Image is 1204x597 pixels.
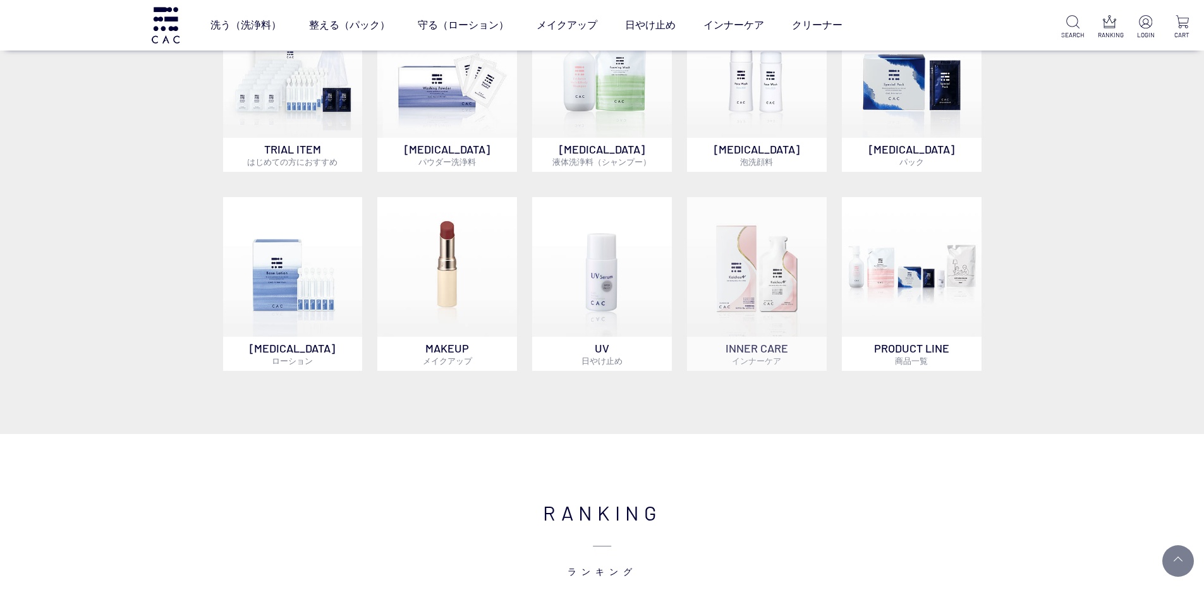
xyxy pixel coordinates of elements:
[223,497,982,578] h2: RANKING
[272,356,313,366] span: ローション
[223,197,363,371] a: [MEDICAL_DATA]ローション
[377,337,517,371] p: MAKEUP
[581,356,623,366] span: 日やけ止め
[687,138,827,172] p: [MEDICAL_DATA]
[895,356,928,366] span: 商品一覧
[210,8,281,43] a: 洗う（洗浄料）
[1171,15,1194,40] a: CART
[842,337,982,371] p: PRODUCT LINE
[247,157,337,167] span: はじめての方におすすめ
[537,8,597,43] a: メイクアップ
[792,8,842,43] a: クリーナー
[532,197,672,371] a: UV日やけ止め
[418,8,509,43] a: 守る（ローション）
[552,157,651,167] span: 液体洗浄料（シャンプー）
[842,138,982,172] p: [MEDICAL_DATA]
[703,8,764,43] a: インナーケア
[309,8,390,43] a: 整える（パック）
[532,337,672,371] p: UV
[223,337,363,371] p: [MEDICAL_DATA]
[377,197,517,371] a: MAKEUPメイクアップ
[740,157,773,167] span: 泡洗顔料
[687,197,827,337] img: インナーケア
[1061,15,1085,40] a: SEARCH
[687,337,827,371] p: INNER CARE
[223,528,982,578] span: ランキング
[150,7,181,43] img: logo
[899,157,924,167] span: パック
[532,138,672,172] p: [MEDICAL_DATA]
[842,197,982,371] a: PRODUCT LINE商品一覧
[223,138,363,172] p: TRIAL ITEM
[1134,15,1157,40] a: LOGIN
[625,8,676,43] a: 日やけ止め
[1171,30,1194,40] p: CART
[1134,30,1157,40] p: LOGIN
[418,157,476,167] span: パウダー洗浄料
[1098,30,1121,40] p: RANKING
[423,356,472,366] span: メイクアップ
[732,356,781,366] span: インナーケア
[377,138,517,172] p: [MEDICAL_DATA]
[687,197,827,371] a: インナーケア INNER CAREインナーケア
[1061,30,1085,40] p: SEARCH
[1098,15,1121,40] a: RANKING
